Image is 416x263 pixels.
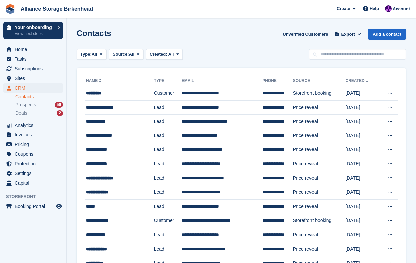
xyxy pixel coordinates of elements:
span: All [168,52,174,57]
a: menu [3,121,63,130]
h1: Contacts [77,29,111,38]
span: Prospects [15,102,36,108]
th: Source [293,76,346,86]
span: Tasks [15,54,55,64]
td: Price reveal [293,199,346,214]
span: Export [341,31,355,38]
button: Type: All [77,49,106,60]
p: View next steps [15,31,54,37]
span: Capital [15,178,55,188]
span: Help [370,5,379,12]
span: Analytics [15,121,55,130]
td: Price reveal [293,115,346,129]
td: [DATE] [345,143,379,157]
td: Price reveal [293,185,346,200]
td: Storefront booking [293,86,346,101]
td: Lead [154,185,182,200]
td: [DATE] [345,185,379,200]
td: [DATE] [345,86,379,101]
span: All [129,51,135,58]
a: menu [3,202,63,211]
a: menu [3,54,63,64]
div: 56 [55,102,63,108]
a: Name [86,78,103,83]
a: Add a contact [368,29,406,40]
td: [DATE] [345,157,379,171]
a: Deals 2 [15,110,63,117]
span: Sites [15,74,55,83]
span: Account [393,6,410,12]
td: [DATE] [345,129,379,143]
td: [DATE] [345,171,379,185]
span: All [92,51,97,58]
td: Storefront booking [293,214,346,228]
span: Pricing [15,140,55,149]
td: Lead [154,228,182,242]
span: Create [337,5,350,12]
span: Settings [15,169,55,178]
th: Email [182,76,262,86]
img: Romilly Norton [385,5,392,12]
td: [DATE] [345,199,379,214]
td: Lead [154,115,182,129]
span: Deals [15,110,27,116]
a: menu [3,74,63,83]
td: Lead [154,171,182,185]
td: [DATE] [345,228,379,242]
th: Type [154,76,182,86]
th: Phone [262,76,293,86]
span: Protection [15,159,55,168]
a: Preview store [55,202,63,210]
span: Source: [113,51,129,58]
button: Created: All [146,49,183,60]
td: [DATE] [345,214,379,228]
td: Price reveal [293,242,346,256]
span: Storefront [6,193,66,200]
td: [DATE] [345,100,379,115]
a: menu [3,159,63,168]
span: Created: [150,52,167,57]
td: Price reveal [293,129,346,143]
p: Your onboarding [15,25,54,30]
a: menu [3,169,63,178]
button: Source: All [109,49,143,60]
td: Customer [154,214,182,228]
a: menu [3,178,63,188]
div: 2 [57,110,63,116]
td: Lead [154,157,182,171]
td: Customer [154,86,182,101]
td: Lead [154,242,182,256]
span: CRM [15,83,55,93]
img: stora-icon-8386f47178a22dfd0bd8f6a31ec36ba5ce8667c1dd55bd0f319d3a0aa187defe.svg [5,4,15,14]
a: menu [3,83,63,93]
span: Invoices [15,130,55,139]
a: menu [3,149,63,159]
td: Price reveal [293,143,346,157]
a: Created [345,78,370,83]
td: Price reveal [293,100,346,115]
td: [DATE] [345,115,379,129]
td: Lead [154,129,182,143]
a: menu [3,130,63,139]
span: Booking Portal [15,202,55,211]
button: Export [333,29,363,40]
td: Price reveal [293,228,346,242]
td: [DATE] [345,242,379,256]
a: Unverified Customers [280,29,331,40]
a: Prospects 56 [15,101,63,108]
a: menu [3,45,63,54]
td: Lead [154,143,182,157]
span: Coupons [15,149,55,159]
a: menu [3,64,63,73]
td: Price reveal [293,157,346,171]
td: Lead [154,100,182,115]
td: Price reveal [293,171,346,185]
td: Lead [154,199,182,214]
a: Contacts [15,94,63,100]
a: Alliance Storage Birkenhead [18,3,96,14]
span: Subscriptions [15,64,55,73]
a: Your onboarding View next steps [3,22,63,39]
span: Type: [80,51,92,58]
span: Home [15,45,55,54]
a: menu [3,140,63,149]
